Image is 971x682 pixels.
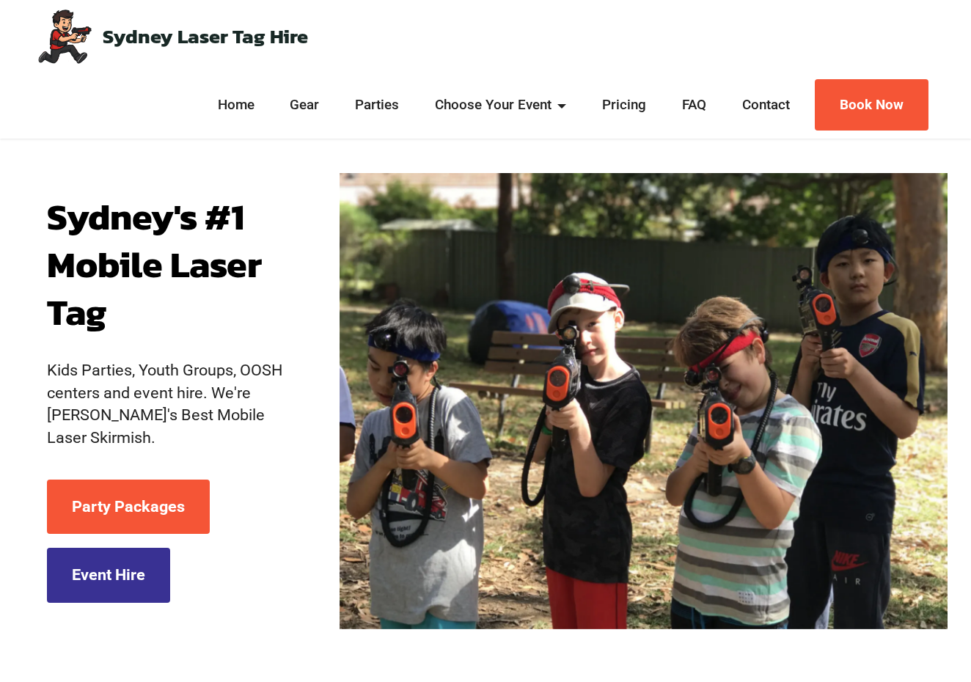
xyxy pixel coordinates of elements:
a: Event Hire [47,548,170,602]
a: Gear [286,95,323,114]
a: Parties [351,95,403,114]
a: Home [213,95,258,114]
p: Kids Parties, Youth Groups, OOSH centers and event hire. We're [PERSON_NAME]'s Best Mobile Laser ... [47,359,293,449]
a: Party Packages [47,480,210,534]
a: Choose Your Event [431,95,571,114]
img: Mobile Laser Tag Parties Sydney [35,7,93,65]
a: Sydney Laser Tag Hire [103,26,308,46]
a: Contact [739,95,794,114]
a: Pricing [598,95,651,114]
strong: Sydney's #1 Mobile Laser Tag [47,189,262,340]
img: Epic Laser Tag Parties Sydney [340,173,948,629]
a: FAQ [678,95,711,114]
a: Book Now [815,79,928,131]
